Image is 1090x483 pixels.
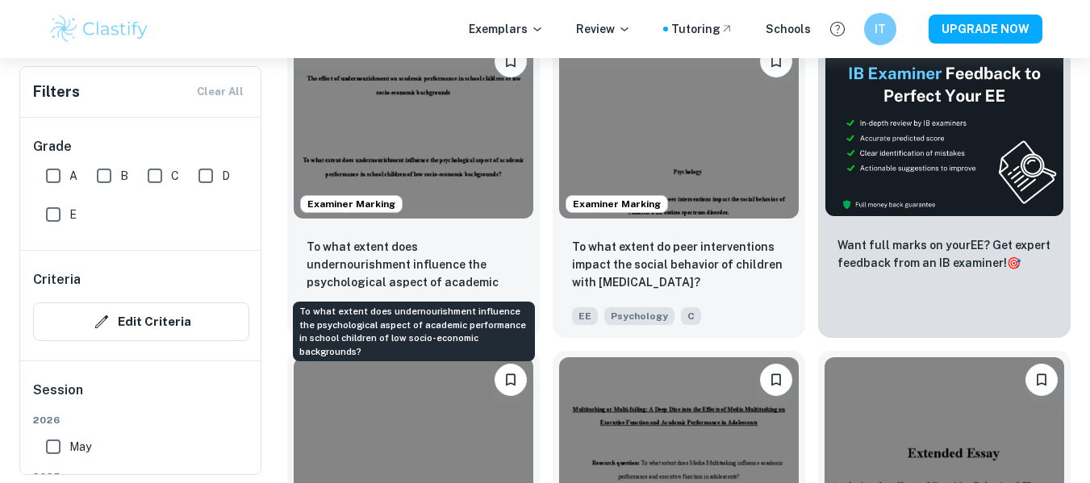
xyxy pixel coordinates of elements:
span: D [222,167,230,185]
button: Bookmark [760,45,792,77]
button: Bookmark [495,45,527,77]
p: Review [576,20,631,38]
p: Want full marks on your EE ? Get expert feedback from an IB examiner! [837,236,1051,272]
span: 2026 [33,413,249,427]
span: Psychology [604,307,674,325]
span: May [69,438,91,456]
span: C [171,167,179,185]
button: Bookmark [495,364,527,396]
h6: Grade [33,137,249,156]
h6: Filters [33,81,80,103]
span: A [69,167,77,185]
h6: IT [871,20,889,38]
span: Examiner Marking [566,197,667,211]
a: Tutoring [671,20,733,38]
img: Thumbnail [825,39,1064,217]
button: Help and Feedback [824,15,851,43]
a: Schools [766,20,811,38]
span: E [69,206,77,223]
button: Bookmark [1025,364,1058,396]
button: UPGRADE NOW [929,15,1042,44]
span: B [120,167,128,185]
button: Bookmark [760,364,792,396]
span: EE [572,307,598,325]
p: To what extent do peer interventions impact the social behavior of children with autism spectrum ... [572,238,786,291]
button: Edit Criteria [33,302,249,341]
a: Examiner MarkingBookmarkTo what extent do peer interventions impact the social behavior of childr... [553,32,805,338]
img: Psychology EE example thumbnail: To what extent does undernourishment inf [294,39,533,219]
div: To what extent does undernourishment influence the psychological aspect of academic performance i... [293,302,535,361]
p: Exemplars [469,20,544,38]
h6: Criteria [33,270,81,289]
img: Clastify logo [48,13,151,45]
a: ThumbnailWant full marks on yourEE? Get expert feedback from an IB examiner! [818,32,1071,338]
a: Examiner MarkingBookmarkTo what extent does undernourishment influence the psychological aspect o... [287,32,540,338]
h6: Session [33,381,249,413]
button: IT [864,13,896,45]
span: Examiner Marking [301,197,402,211]
span: C [681,307,701,325]
img: Psychology EE example thumbnail: To what extent do peer interventions imp [559,39,799,219]
span: 🎯 [1007,256,1021,269]
p: To what extent does undernourishment influence the psychological aspect of academic performance i... [307,238,520,293]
